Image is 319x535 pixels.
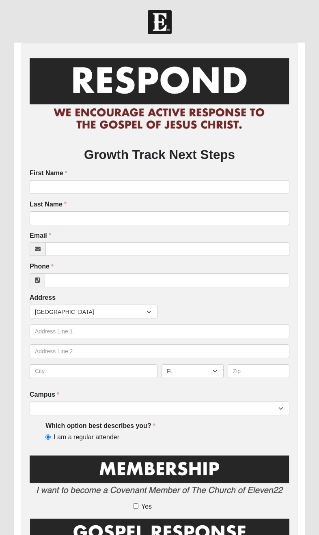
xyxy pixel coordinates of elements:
[35,305,147,319] span: [GEOGRAPHIC_DATA]
[45,421,155,431] label: Which option best describes you?
[30,324,289,338] input: Address Line 1
[228,364,290,378] input: Zip
[30,147,289,163] h2: Growth Track Next Steps
[30,390,59,400] label: Campus
[54,433,119,442] span: I am a regular attender
[141,502,152,511] span: Yes
[30,454,289,501] img: Membership.png
[148,10,172,34] img: Church of Eleven22 Logo
[30,293,56,303] label: Address
[30,364,157,378] input: City
[45,434,51,440] input: I am a regular attender
[30,200,67,209] label: Last Name
[30,51,289,138] img: RespondCardHeader.png
[30,344,289,358] input: Address Line 2
[30,262,54,271] label: Phone
[133,503,138,509] input: Yes
[30,231,51,241] label: Email
[30,169,67,178] label: First Name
